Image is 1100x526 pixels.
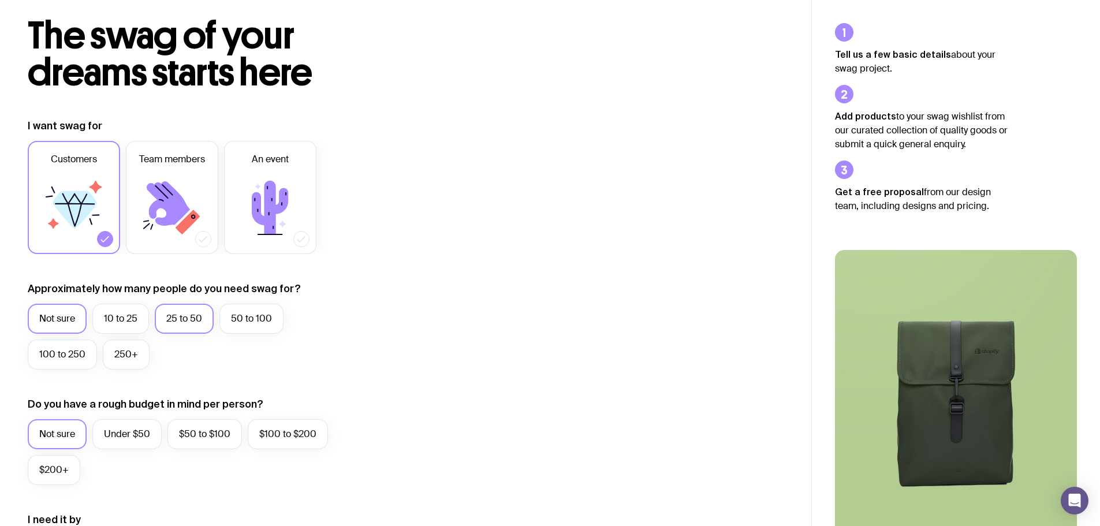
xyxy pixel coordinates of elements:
[835,47,1008,76] p: about your swag project.
[28,419,87,449] label: Not sure
[835,111,896,121] strong: Add products
[28,340,97,370] label: 100 to 250
[28,397,263,411] label: Do you have a rough budget in mind per person?
[219,304,284,334] label: 50 to 100
[252,152,289,166] span: An event
[28,282,301,296] label: Approximately how many people do you need swag for?
[167,419,242,449] label: $50 to $100
[103,340,150,370] label: 250+
[92,419,162,449] label: Under $50
[835,186,924,197] strong: Get a free proposal
[28,119,102,133] label: I want swag for
[248,419,328,449] label: $100 to $200
[28,304,87,334] label: Not sure
[92,304,149,334] label: 10 to 25
[51,152,97,166] span: Customers
[28,13,312,95] span: The swag of your dreams starts here
[155,304,214,334] label: 25 to 50
[139,152,205,166] span: Team members
[835,109,1008,151] p: to your swag wishlist from our curated collection of quality goods or submit a quick general enqu...
[1061,487,1088,514] div: Open Intercom Messenger
[835,185,1008,213] p: from our design team, including designs and pricing.
[835,49,951,59] strong: Tell us a few basic details
[28,455,80,485] label: $200+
